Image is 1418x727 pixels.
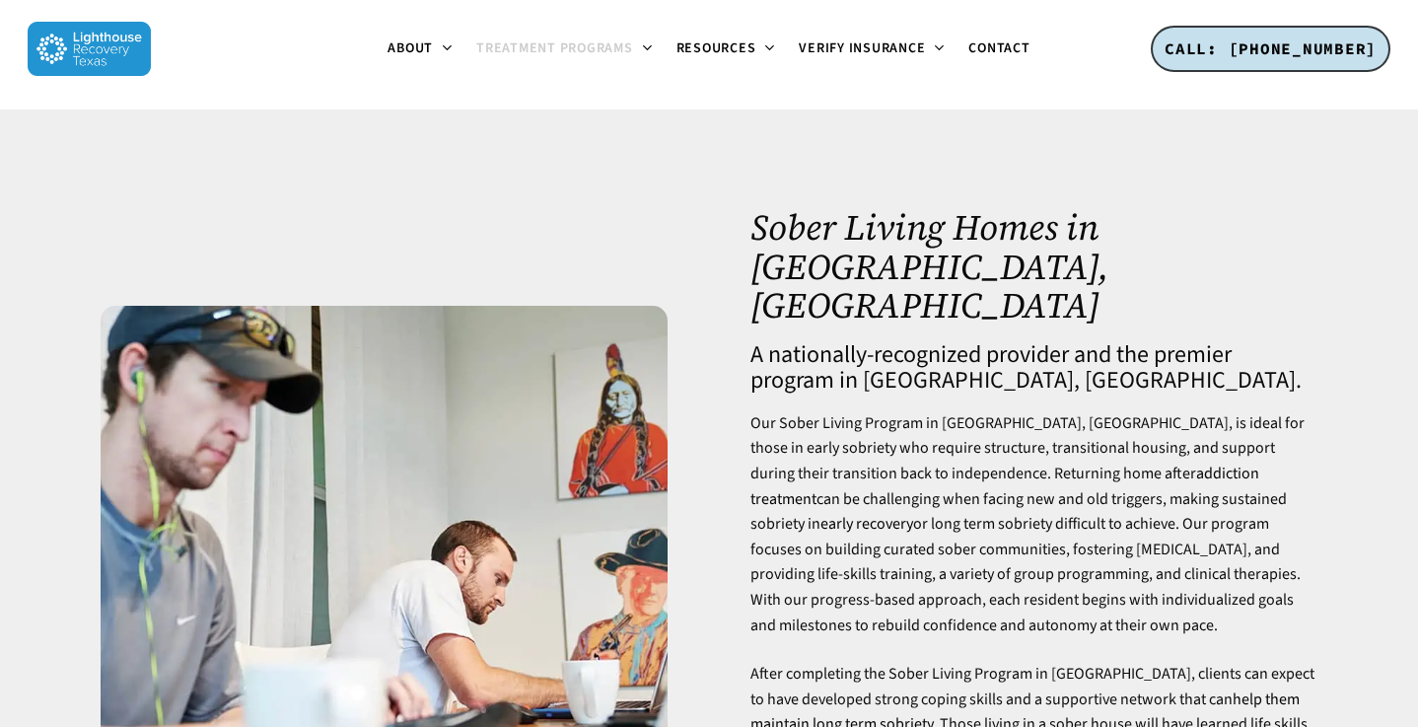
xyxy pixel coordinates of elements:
a: early recovery [820,513,913,535]
a: Contact [957,41,1041,56]
a: addiction treatment [750,463,1259,510]
a: CALL: [PHONE_NUMBER] [1151,26,1390,73]
h1: Sober Living Homes in [GEOGRAPHIC_DATA], [GEOGRAPHIC_DATA] [750,208,1316,326]
a: Resources [665,41,788,57]
img: Lighthouse Recovery Texas [28,22,151,76]
h4: A nationally-recognized provider and the premier program in [GEOGRAPHIC_DATA], [GEOGRAPHIC_DATA]. [750,342,1316,394]
span: CALL: [PHONE_NUMBER] [1165,38,1377,58]
a: About [376,41,464,57]
span: Resources [676,38,756,58]
a: Treatment Programs [464,41,665,57]
a: Verify Insurance [787,41,957,57]
span: Treatment Programs [476,38,633,58]
p: Our Sober Living Program in [GEOGRAPHIC_DATA], [GEOGRAPHIC_DATA], is ideal for those in early sob... [750,411,1316,662]
span: Verify Insurance [799,38,925,58]
span: Contact [968,38,1029,58]
span: About [388,38,433,58]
